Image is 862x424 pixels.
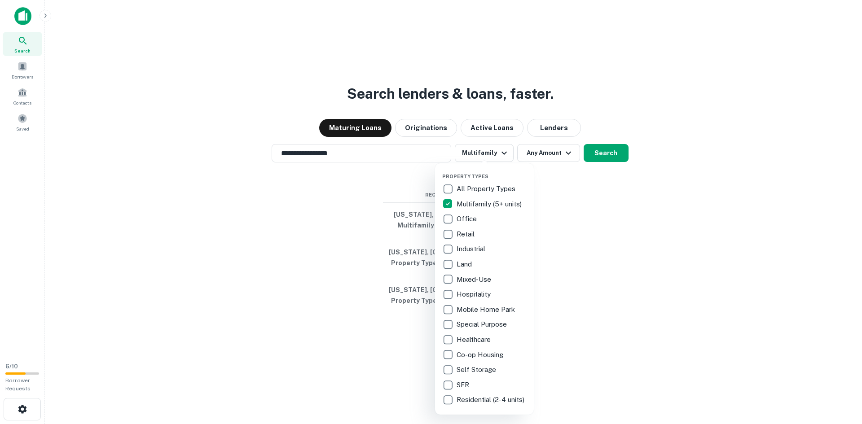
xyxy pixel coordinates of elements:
p: Office [457,214,479,224]
p: Mixed-Use [457,274,493,285]
p: Retail [457,229,476,240]
p: Multifamily (5+ units) [457,199,523,210]
iframe: Chat Widget [817,352,862,395]
p: Co-op Housing [457,350,505,360]
p: Residential (2-4 units) [457,394,526,405]
p: Self Storage [457,364,498,375]
p: Special Purpose [457,319,509,330]
span: Property Types [442,174,488,179]
p: Healthcare [457,334,493,345]
p: SFR [457,380,471,390]
p: Mobile Home Park [457,304,517,315]
p: Industrial [457,244,487,254]
p: Land [457,259,474,270]
p: All Property Types [457,184,517,194]
p: Hospitality [457,289,493,300]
